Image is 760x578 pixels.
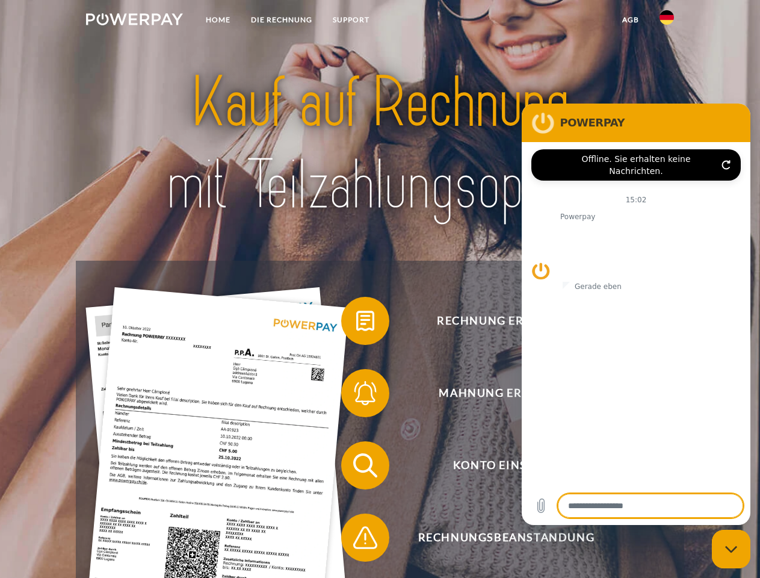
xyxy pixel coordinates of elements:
a: Home [196,9,241,31]
a: agb [612,9,649,31]
span: Rechnung erhalten? [359,297,653,345]
button: Konto einsehen [341,441,654,489]
span: Konto einsehen [359,441,653,489]
img: qb_warning.svg [350,523,380,553]
iframe: Schaltfläche zum Öffnen des Messaging-Fensters; Konversation läuft [712,530,750,568]
img: qb_bell.svg [350,378,380,408]
span: Mahnung erhalten? [359,369,653,417]
img: qb_search.svg [350,450,380,480]
img: title-powerpay_de.svg [115,58,645,231]
span: Rechnungsbeanstandung [359,514,653,562]
button: Rechnungsbeanstandung [341,514,654,562]
img: logo-powerpay-white.svg [86,13,183,25]
img: de [660,10,674,25]
a: DIE RECHNUNG [241,9,323,31]
a: SUPPORT [323,9,380,31]
button: Rechnung erhalten? [341,297,654,345]
img: qb_bill.svg [350,306,380,336]
button: Mahnung erhalten? [341,369,654,417]
iframe: Messaging-Fenster [522,104,750,525]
